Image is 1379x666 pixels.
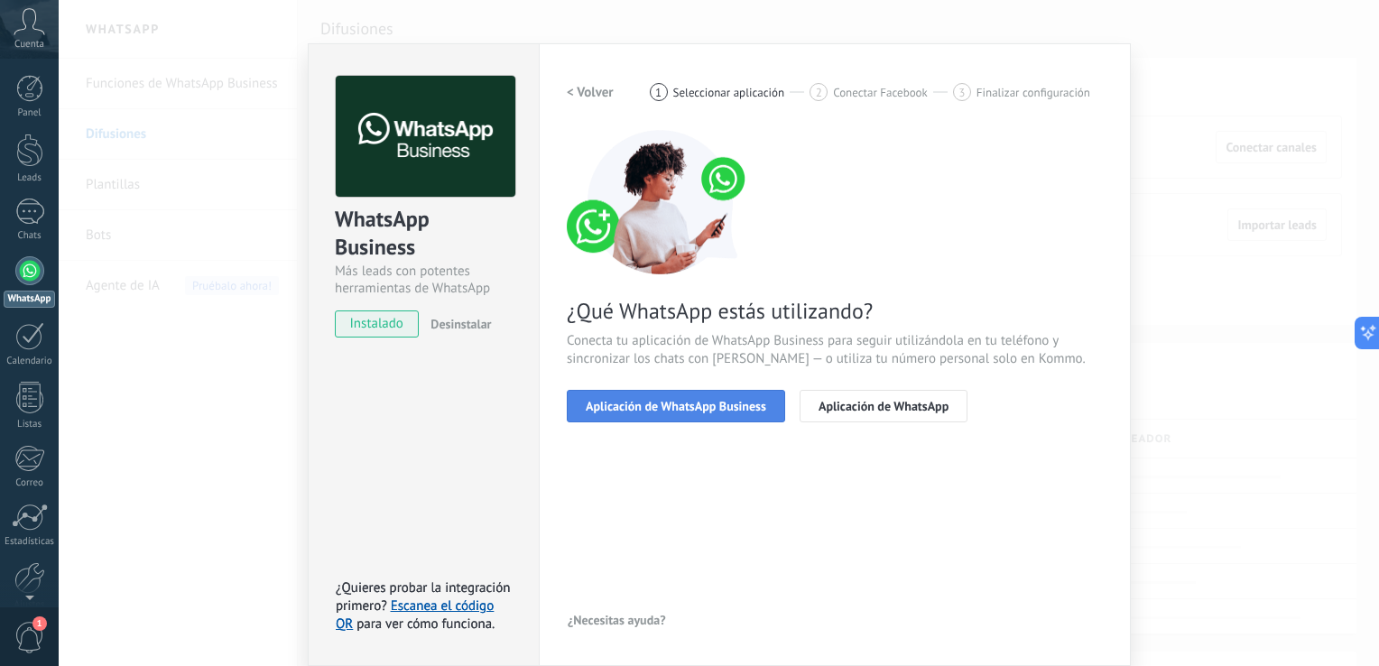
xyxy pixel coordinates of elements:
div: WhatsApp Business [335,205,513,263]
span: ¿Necesitas ayuda? [568,614,666,626]
span: Aplicación de WhatsApp [819,400,949,412]
span: 1 [655,85,662,100]
span: ¿Quieres probar la integración primero? [336,579,511,615]
span: ¿Qué WhatsApp estás utilizando? [567,297,1103,325]
span: Seleccionar aplicación [673,86,785,99]
button: < Volver [567,76,614,108]
span: 1 [32,616,47,631]
div: Calendario [4,356,56,367]
h2: < Volver [567,84,614,101]
div: Estadísticas [4,536,56,548]
div: Chats [4,230,56,242]
div: Panel [4,107,56,119]
a: Escanea el código QR [336,597,494,633]
div: Correo [4,477,56,489]
span: 3 [958,85,965,100]
img: connect number [567,130,756,274]
button: ¿Necesitas ayuda? [567,606,667,634]
div: Leads [4,172,56,184]
span: Finalizar configuración [976,86,1090,99]
span: 2 [816,85,822,100]
span: Conecta tu aplicación de WhatsApp Business para seguir utilizándola en tu teléfono y sincronizar ... [567,332,1103,368]
span: Desinstalar [430,316,491,332]
button: Aplicación de WhatsApp Business [567,390,785,422]
span: Aplicación de WhatsApp Business [586,400,766,412]
span: Cuenta [14,39,44,51]
span: Conectar Facebook [833,86,928,99]
div: WhatsApp [4,291,55,308]
button: Aplicación de WhatsApp [800,390,967,422]
span: para ver cómo funciona. [356,615,495,633]
div: Más leads con potentes herramientas de WhatsApp [335,263,513,297]
span: instalado [336,310,418,338]
button: Desinstalar [423,310,491,338]
div: Listas [4,419,56,430]
img: logo_main.png [336,76,515,198]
